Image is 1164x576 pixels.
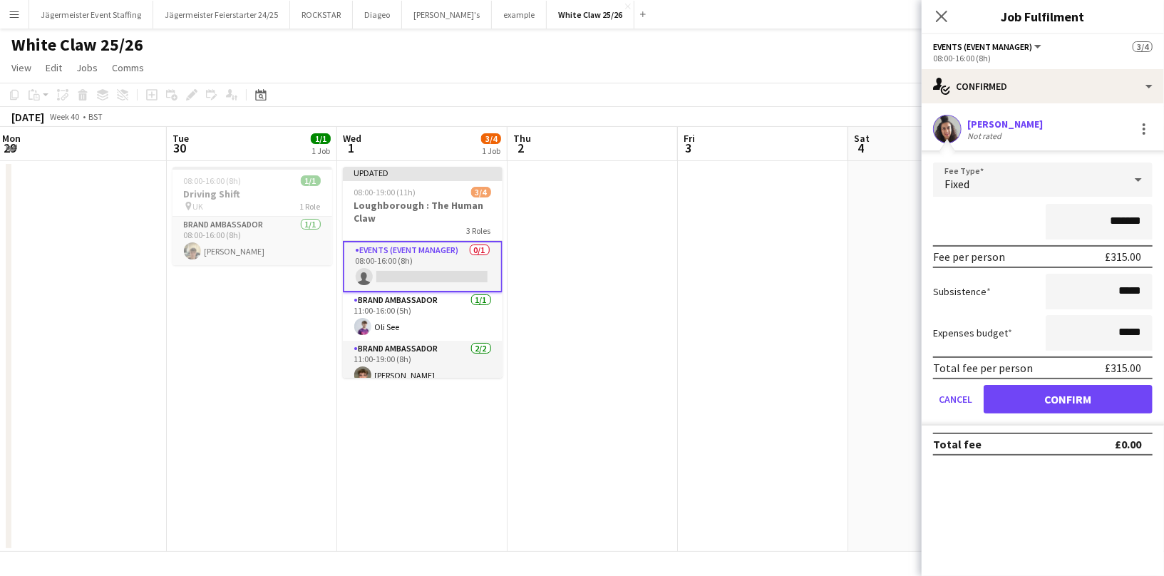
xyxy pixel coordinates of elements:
h3: Job Fulfilment [922,7,1164,26]
button: Cancel [933,385,978,413]
span: 30 [170,140,189,156]
a: Jobs [71,58,103,77]
span: 3/4 [481,133,501,144]
app-card-role: Brand Ambassador1/108:00-16:00 (8h)[PERSON_NAME] [172,217,332,265]
button: Jägermeister Event Staffing [29,1,153,29]
div: 1 Job [482,145,500,156]
span: 3/4 [1133,41,1153,52]
div: Total fee [933,437,982,451]
div: 1 Job [311,145,330,156]
label: Subsistence [933,285,991,298]
app-job-card: 08:00-16:00 (8h)1/1Driving Shift UK1 RoleBrand Ambassador1/108:00-16:00 (8h)[PERSON_NAME] [172,167,332,265]
div: £315.00 [1105,250,1141,264]
button: Diageo [353,1,402,29]
span: Fixed [944,177,969,191]
span: Thu [513,132,531,145]
span: 3 [681,140,695,156]
span: Week 40 [47,111,83,122]
span: Comms [112,61,144,74]
span: 1/1 [311,133,331,144]
span: 4 [852,140,870,156]
button: White Claw 25/26 [547,1,634,29]
a: Edit [40,58,68,77]
span: Jobs [76,61,98,74]
h3: Driving Shift [172,187,332,200]
div: £315.00 [1105,361,1141,375]
div: £0.00 [1115,437,1141,451]
a: Comms [106,58,150,77]
div: [DATE] [11,110,44,124]
span: Mon [2,132,21,145]
span: 08:00-16:00 (8h) [184,175,242,186]
span: Wed [343,132,361,145]
span: View [11,61,31,74]
span: Fri [684,132,695,145]
button: ROCKSTAR [290,1,353,29]
button: Events (Event Manager) [933,41,1044,52]
div: BST [88,111,103,122]
app-card-role: Events (Event Manager)0/108:00-16:00 (8h) [343,241,503,292]
button: example [492,1,547,29]
span: 1 [341,140,361,156]
span: 08:00-19:00 (11h) [354,187,416,197]
span: Sat [854,132,870,145]
button: Jägermeister Feierstarter 24/25 [153,1,290,29]
div: [PERSON_NAME] [967,118,1043,130]
span: 1 Role [300,201,321,212]
app-card-role: Brand Ambassador2/211:00-19:00 (8h)[PERSON_NAME] [343,341,503,410]
span: 3/4 [471,187,491,197]
app-card-role: Brand Ambassador1/111:00-16:00 (5h)Oli See [343,292,503,341]
h3: Loughborough : The Human Claw [343,199,503,225]
span: Tue [172,132,189,145]
div: Confirmed [922,69,1164,103]
span: 3 Roles [467,225,491,236]
app-job-card: Updated08:00-19:00 (11h)3/4Loughborough : The Human Claw3 RolesEvents (Event Manager)0/108:00-16:... [343,167,503,378]
div: Total fee per person [933,361,1033,375]
button: [PERSON_NAME]'s [402,1,492,29]
span: Edit [46,61,62,74]
button: Confirm [984,385,1153,413]
span: 1/1 [301,175,321,186]
span: 2 [511,140,531,156]
div: Fee per person [933,250,1005,264]
span: UK [193,201,204,212]
div: Updated [343,167,503,178]
label: Expenses budget [933,326,1012,339]
div: Not rated [967,130,1004,141]
span: Events (Event Manager) [933,41,1032,52]
a: View [6,58,37,77]
div: 08:00-16:00 (8h) [933,53,1153,63]
h1: White Claw 25/26 [11,34,143,56]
